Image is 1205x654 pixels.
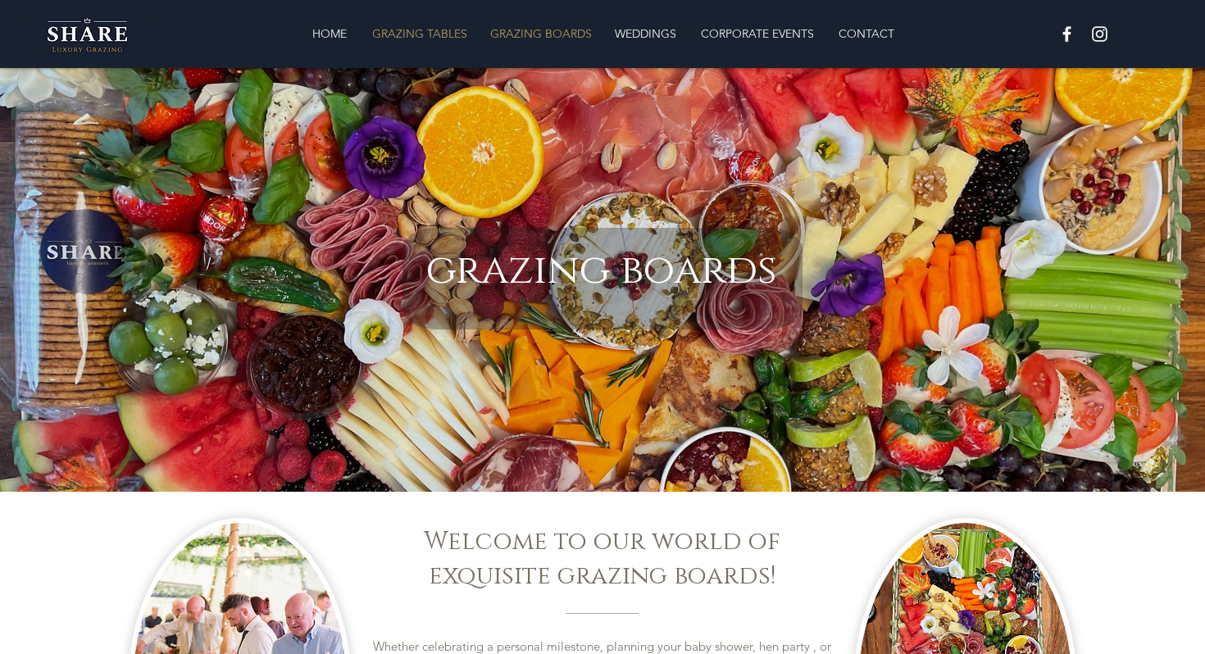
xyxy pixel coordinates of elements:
[202,17,1003,50] nav: Site
[364,17,475,50] p: GRAZING TABLES
[304,17,355,50] p: HOME
[360,17,478,50] a: GRAZING TABLES
[826,17,906,50] a: CONTACT
[424,525,780,593] span: Welcome to our world of exquisite grazing boards!
[602,17,689,50] a: WEDDINGS
[1057,24,1077,44] img: White Facebook Icon
[1128,577,1205,654] iframe: Wix Chat
[1057,24,1110,44] ul: Social Bar
[830,17,903,50] p: CONTACT
[478,17,602,50] a: GRAZING BOARDS
[689,17,826,50] a: CORPORATE EVENTS
[300,17,360,50] a: HOME
[482,17,600,50] p: GRAZING BOARDS
[1089,24,1110,44] img: White Instagram Icon
[607,17,684,50] p: WEDDINGS
[426,243,777,298] span: grazing boards
[693,17,822,50] p: CORPORATE EVENTS
[28,11,147,57] img: Share Luxury Grazing Logo.png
